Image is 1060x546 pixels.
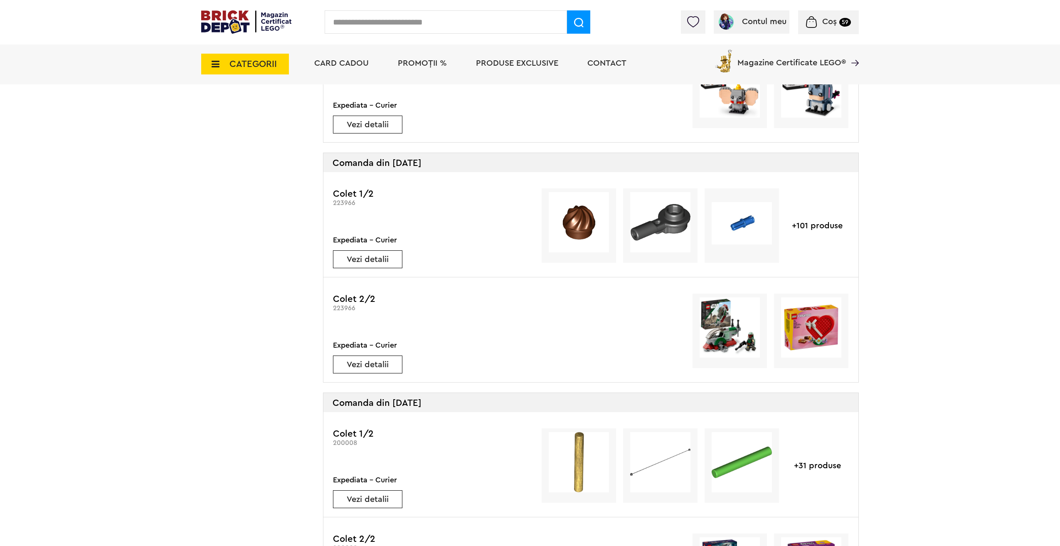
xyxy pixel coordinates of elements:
small: 59 [839,18,851,27]
span: CATEGORII [229,59,277,69]
a: Vezi detalii [333,121,402,129]
div: 223966 [333,304,527,312]
a: Vezi detalii [333,361,402,369]
a: Produse exclusive [476,59,558,67]
span: Coș [822,17,837,26]
a: Card Cadou [314,59,369,67]
div: Comanda din [DATE] [323,393,858,412]
h3: Colet 1/2 [333,188,527,199]
div: +101 produse [786,188,848,263]
span: Magazine Certificate LEGO® [737,48,846,67]
a: Vezi detalii [333,495,402,504]
div: Comanda din [DATE] [323,153,858,172]
div: +31 produse [786,428,848,503]
div: Expediata - Curier [333,99,402,111]
a: Magazine Certificate LEGO® [846,48,859,56]
h3: Colet 2/2 [333,294,527,304]
div: Expediata - Curier [333,234,402,246]
a: Contact [587,59,626,67]
div: Expediata - Curier [333,339,402,351]
a: Contul meu [717,17,786,26]
div: Expediata - Curier [333,474,402,486]
h3: Colet 2/2 [333,534,527,544]
div: 200008 [333,439,527,447]
a: Vezi detalii [333,255,402,264]
div: 223966 [333,199,527,207]
span: Contul meu [742,17,786,26]
a: PROMOȚII % [398,59,447,67]
h3: Colet 1/2 [333,428,527,439]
